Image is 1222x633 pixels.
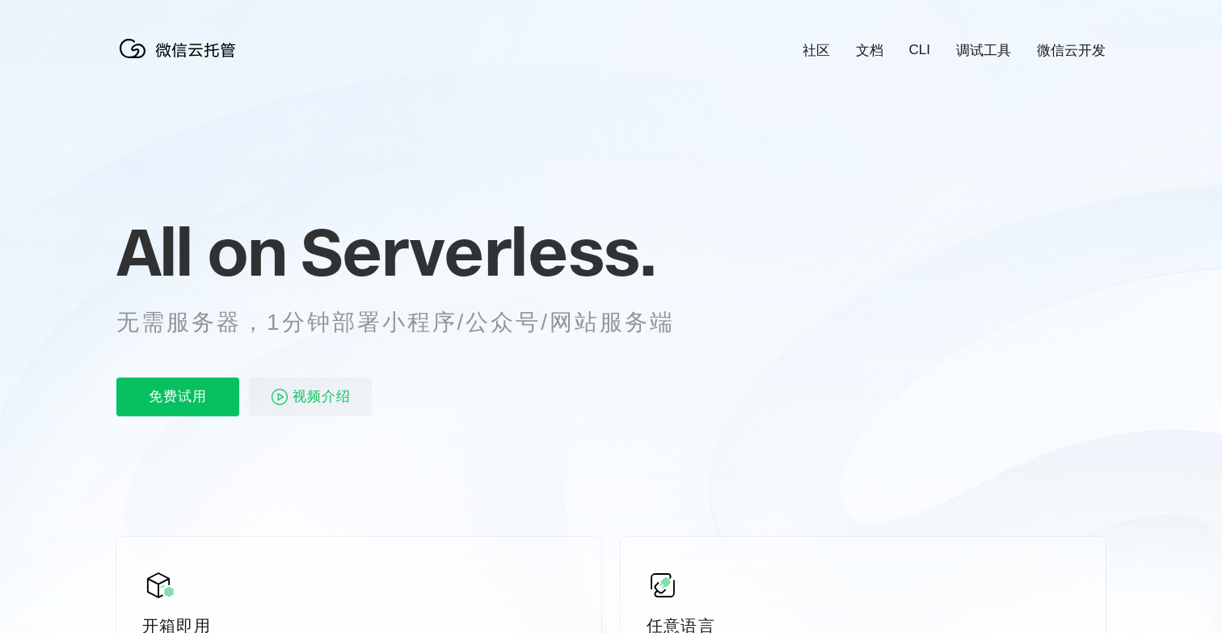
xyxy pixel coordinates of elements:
[116,211,285,292] span: All on
[956,41,1011,60] a: 调试工具
[116,53,246,67] a: 微信云托管
[301,211,655,292] span: Serverless.
[293,378,351,416] span: 视频介绍
[116,378,239,416] p: 免费试用
[909,42,930,58] a: CLI
[270,387,289,407] img: video_play.svg
[116,32,246,65] img: 微信云托管
[116,306,705,339] p: 无需服务器，1分钟部署小程序/公众号/网站服务端
[1037,41,1106,60] a: 微信云开发
[803,41,830,60] a: 社区
[856,41,883,60] a: 文档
